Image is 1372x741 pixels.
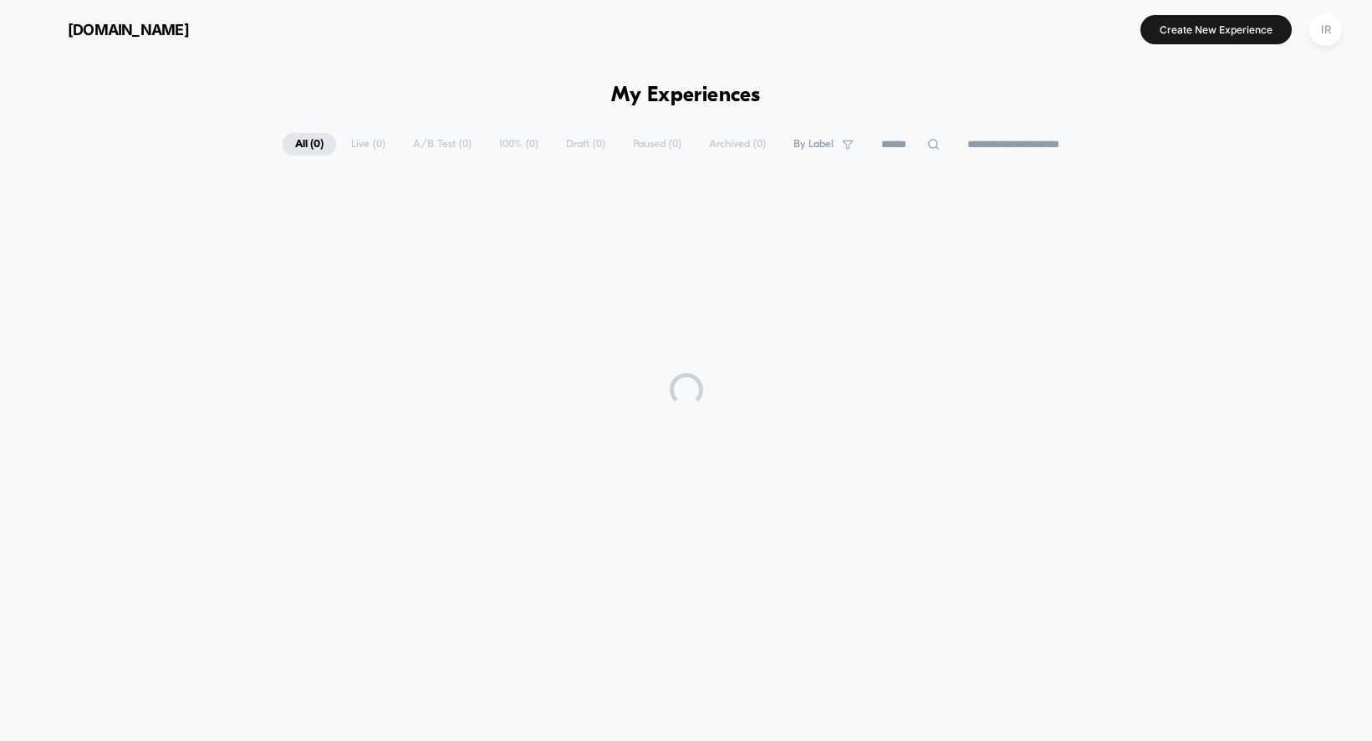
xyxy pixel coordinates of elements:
[793,138,834,151] span: By Label
[25,16,194,43] button: [DOMAIN_NAME]
[1140,15,1292,44] button: Create New Experience
[1304,13,1347,47] button: IR
[611,84,761,108] h1: My Experiences
[283,133,336,156] span: All ( 0 )
[68,21,189,38] span: [DOMAIN_NAME]
[1309,13,1342,46] div: IR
